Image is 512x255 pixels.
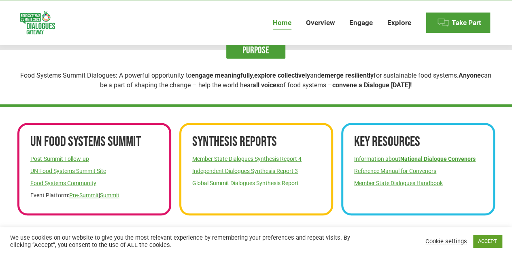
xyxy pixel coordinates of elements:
[30,156,89,162] a: Post-Summit Follow-up
[473,235,502,247] a: ACCEPT
[425,238,467,245] a: Cookie settings
[354,133,482,151] h2: Key resources
[306,19,335,27] span: Overview
[273,19,291,27] span: Home
[321,72,374,79] strong: emerge resiliently
[192,156,302,162] a: Member State Dialogues Synthesis Report 4
[30,180,96,186] a: Food Systems Community
[452,19,481,27] span: Take Part
[10,234,355,249] div: We use cookies on our website to give you the most relevant experience by remembering your prefer...
[192,168,298,174] a: Independent Dialogues Synthesis Report 3
[20,71,491,90] p: Food Systems Summit Dialogues: A powerful opportunity to , and for sustainable food systems. can ...
[192,133,277,150] a: Synthesis Reports
[459,72,481,79] strong: Anyone
[354,180,443,186] a: Member State Dialogues Handbook
[191,72,253,79] strong: engage meaningfully
[332,81,412,89] strong: convene a Dialogue [DATE]!
[354,156,476,162] a: Information aboutNational Dialogue Convenors
[254,72,310,79] strong: explore collectively
[20,11,55,34] img: Food Systems Summit Dialogues
[30,133,158,151] h2: UN Food Systems Summit
[437,17,449,29] img: Menu icon
[30,168,106,174] a: UN Food Systems Summit Site
[400,156,476,162] strong: National Dialogue Convenors
[30,191,158,199] p: Event Platform: |
[192,180,299,186] a: Global Summit Dialogues Synthesis Report
[354,168,436,174] a: Reference Manual for Convenors
[387,19,411,27] span: Explore
[253,81,280,89] strong: all voices
[226,42,285,59] h3: PURPOSE
[69,192,99,198] a: Pre-Summit
[349,19,373,27] span: Engage
[100,192,119,198] a: Summit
